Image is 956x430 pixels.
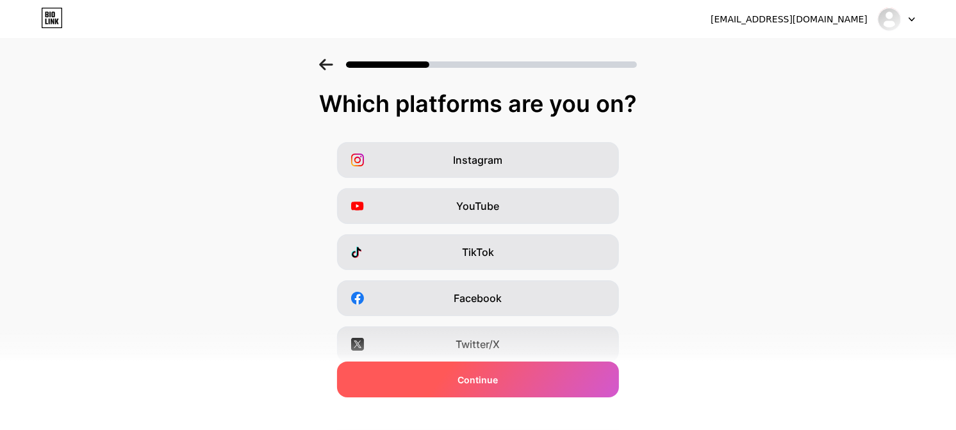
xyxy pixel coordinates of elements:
img: sansaledasan [877,7,902,31]
span: YouTube [457,198,500,214]
span: Twitter/X [456,337,500,352]
div: Which platforms are you on? [13,91,943,116]
span: Facebook [454,291,502,306]
span: Instagram [454,152,503,168]
div: [EMAIL_ADDRESS][DOMAIN_NAME] [711,13,868,26]
span: Continue [458,373,499,386]
span: TikTok [462,244,494,260]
